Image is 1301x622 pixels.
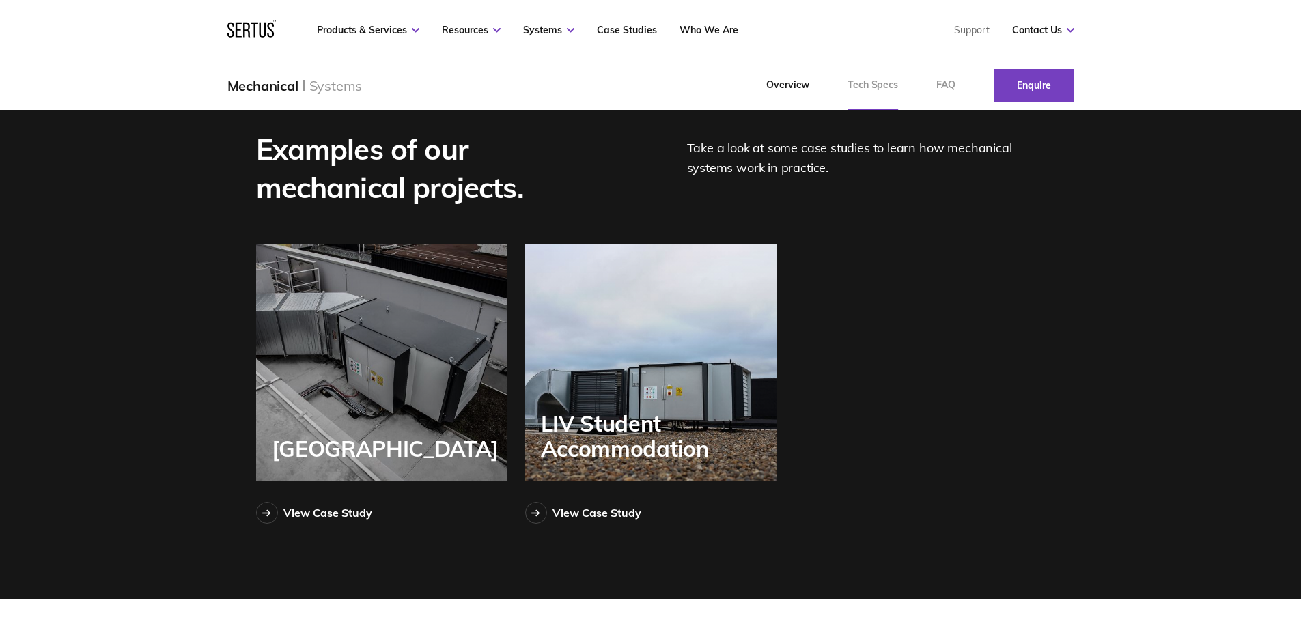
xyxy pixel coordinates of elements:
div: LIV Student Accommodation [541,411,777,461]
a: Resources [442,24,501,36]
a: View Case Study [256,502,372,524]
a: FAQ [917,61,975,110]
iframe: Chat Widget [1233,556,1301,622]
a: Systems [523,24,574,36]
a: LIV Student Accommodation [525,244,777,481]
a: Products & Services [317,24,419,36]
div: Examples of our mechanical projects. [256,130,625,207]
a: [GEOGRAPHIC_DATA] [256,244,507,481]
a: Enquire [994,69,1074,102]
div: View Case Study [552,506,641,520]
div: View Case Study [283,506,372,520]
a: Support [954,24,990,36]
a: Case Studies [597,24,657,36]
a: View Case Study [525,502,641,524]
div: Mechanical [227,77,298,94]
div: Take a look at some case studies to learn how mechanical systems work in practice. [687,130,1046,207]
a: Who We Are [680,24,738,36]
div: [GEOGRAPHIC_DATA] [272,436,506,461]
a: Contact Us [1012,24,1074,36]
a: Tech Specs [828,61,917,110]
div: Systems [309,77,363,94]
